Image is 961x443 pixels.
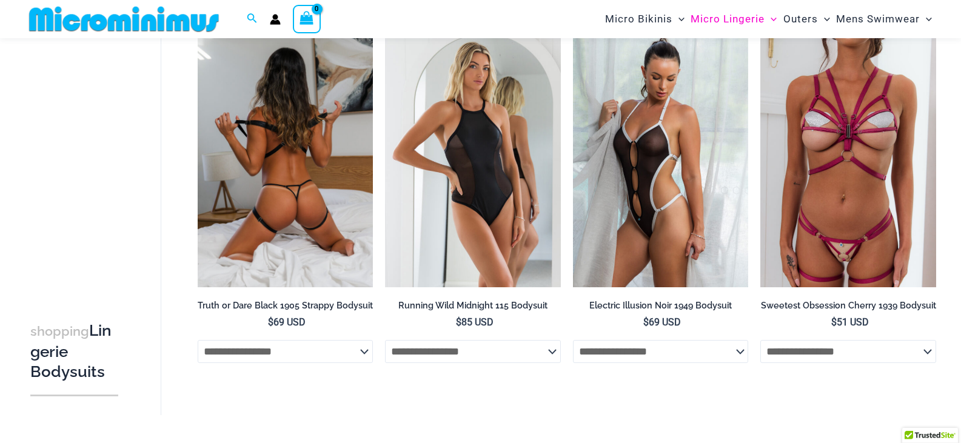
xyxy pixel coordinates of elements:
[293,5,321,33] a: View Shopping Cart, empty
[198,24,373,287] img: Truth or Dare Black 1905 Bodysuit 611 Micro 05
[831,316,837,328] span: $
[385,24,561,287] a: Running Wild Midnight 115 Bodysuit 02Running Wild Midnight 115 Bodysuit 12Running Wild Midnight 1...
[268,316,306,328] bdi: 69 USD
[573,24,749,287] a: Electric Illusion Noir 1949 Bodysuit 03Electric Illusion Noir 1949 Bodysuit 04Electric Illusion N...
[600,2,937,36] nav: Site Navigation
[760,300,936,316] a: Sweetest Obsession Cherry 1939 Bodysuit
[573,24,749,287] img: Electric Illusion Noir 1949 Bodysuit 03
[30,321,118,382] h3: Lingerie Bodysuits
[833,4,935,35] a: Mens SwimwearMenu ToggleMenu Toggle
[643,316,649,328] span: $
[643,316,681,328] bdi: 69 USD
[760,300,936,311] h2: Sweetest Obsession Cherry 1939 Bodysuit
[198,300,373,311] h2: Truth or Dare Black 1905 Strappy Bodysuit
[385,24,561,287] img: Running Wild Midnight 115 Bodysuit 02
[783,4,818,35] span: Outers
[765,4,777,35] span: Menu Toggle
[573,300,749,316] a: Electric Illusion Noir 1949 Bodysuit
[30,324,89,339] span: shopping
[198,300,373,316] a: Truth or Dare Black 1905 Strappy Bodysuit
[268,316,273,328] span: $
[385,300,561,311] h2: Running Wild Midnight 115 Bodysuit
[247,12,258,27] a: Search icon link
[836,4,920,35] span: Mens Swimwear
[602,4,688,35] a: Micro BikinisMenu ToggleMenu Toggle
[760,24,936,287] img: Sweetest Obsession Cherry 1129 Bra 6119 Bottom 1939 Bodysuit 09
[760,24,936,287] a: Sweetest Obsession Cherry 1129 Bra 6119 Bottom 1939 Bodysuit 09Sweetest Obsession Cherry 1129 Bra...
[30,41,139,283] iframe: TrustedSite Certified
[831,316,869,328] bdi: 51 USD
[385,300,561,316] a: Running Wild Midnight 115 Bodysuit
[818,4,830,35] span: Menu Toggle
[24,5,224,33] img: MM SHOP LOGO FLAT
[198,24,373,287] a: Truth or Dare Black 1905 Bodysuit 611 Micro 07Truth or Dare Black 1905 Bodysuit 611 Micro 05Truth...
[672,4,685,35] span: Menu Toggle
[691,4,765,35] span: Micro Lingerie
[573,300,749,311] h2: Electric Illusion Noir 1949 Bodysuit
[456,316,494,328] bdi: 85 USD
[270,14,281,25] a: Account icon link
[780,4,833,35] a: OutersMenu ToggleMenu Toggle
[605,4,672,35] span: Micro Bikinis
[920,4,932,35] span: Menu Toggle
[688,4,780,35] a: Micro LingerieMenu ToggleMenu Toggle
[456,316,461,328] span: $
